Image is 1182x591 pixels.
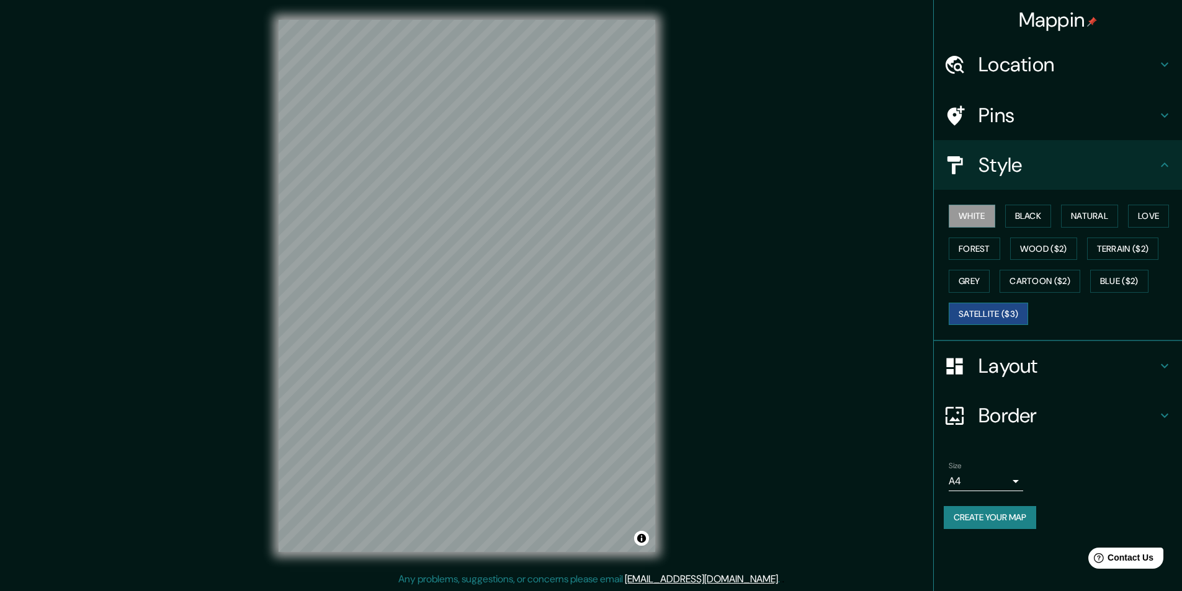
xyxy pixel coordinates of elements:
[949,205,995,228] button: White
[1019,7,1098,32] h4: Mappin
[1087,238,1159,260] button: Terrain ($2)
[949,270,990,293] button: Grey
[782,572,784,587] div: .
[934,391,1182,440] div: Border
[978,52,1157,77] h4: Location
[949,303,1028,326] button: Satellite ($3)
[1010,238,1077,260] button: Wood ($2)
[1090,270,1148,293] button: Blue ($2)
[978,353,1157,378] h4: Layout
[398,572,780,587] p: Any problems, suggestions, or concerns please email .
[949,238,1000,260] button: Forest
[978,403,1157,428] h4: Border
[978,103,1157,128] h4: Pins
[1000,270,1080,293] button: Cartoon ($2)
[1128,205,1169,228] button: Love
[934,140,1182,190] div: Style
[934,91,1182,140] div: Pins
[949,461,962,471] label: Size
[1072,543,1168,577] iframe: Help widget launcher
[780,572,782,587] div: .
[978,153,1157,177] h4: Style
[279,20,655,552] canvas: Map
[1087,17,1097,27] img: pin-icon.png
[1061,205,1118,228] button: Natural
[625,572,778,585] a: [EMAIL_ADDRESS][DOMAIN_NAME]
[1005,205,1052,228] button: Black
[934,341,1182,391] div: Layout
[934,40,1182,89] div: Location
[949,471,1023,491] div: A4
[944,506,1036,529] button: Create your map
[634,531,649,546] button: Toggle attribution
